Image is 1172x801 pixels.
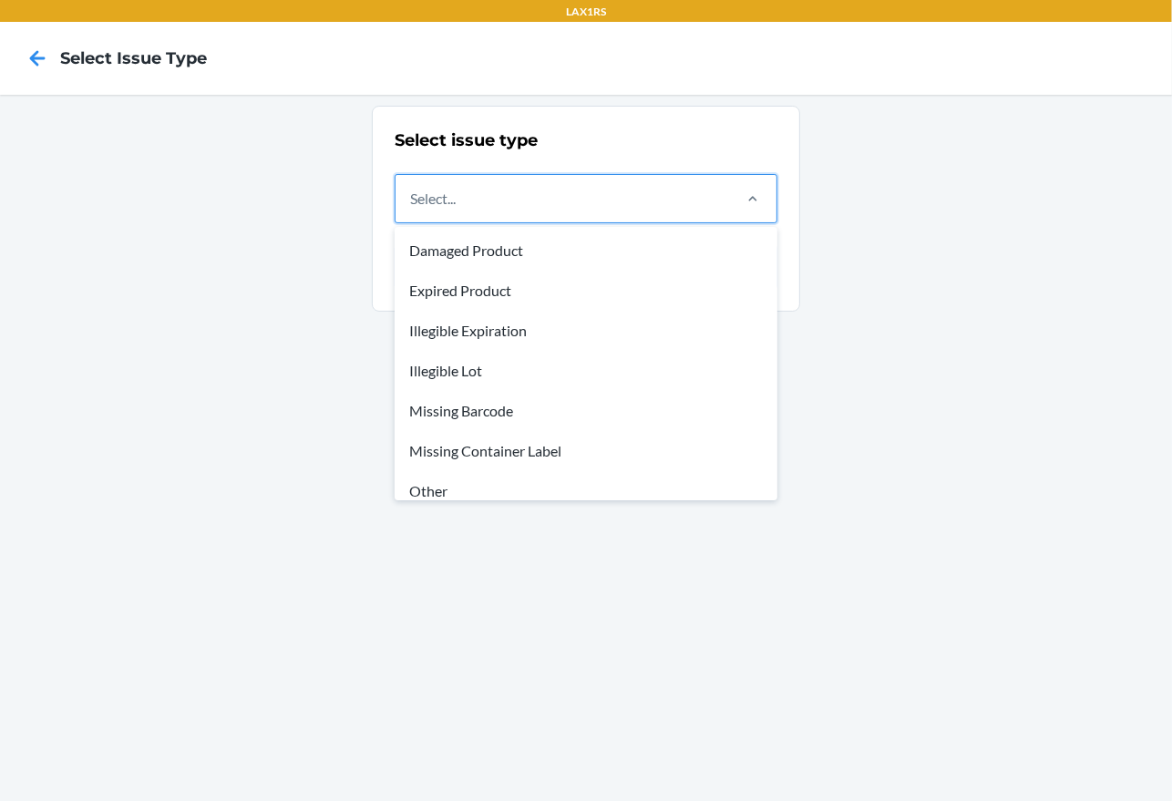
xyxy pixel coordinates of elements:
h4: Select Issue Type [60,46,207,70]
div: Illegible Expiration [398,311,774,351]
p: LAX1RS [566,4,606,20]
div: Illegible Lot [398,351,774,391]
div: Missing Container Label [398,431,774,471]
div: Expired Product [398,271,774,311]
div: Damaged Product [398,231,774,271]
div: Other [398,471,774,511]
div: Select... [410,188,456,210]
div: Missing Barcode [398,391,774,431]
h2: Select issue type [395,128,777,152]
